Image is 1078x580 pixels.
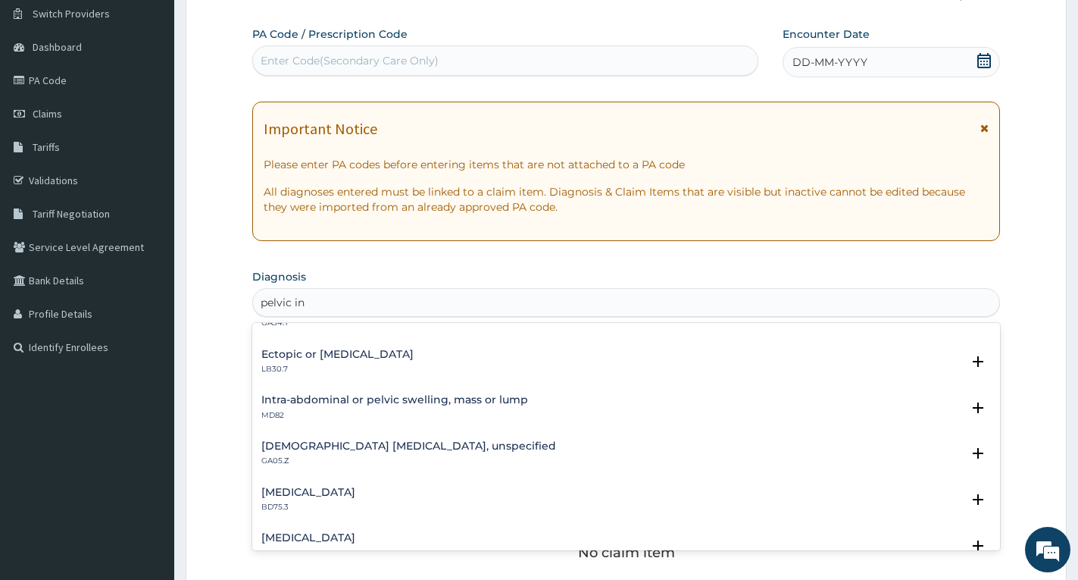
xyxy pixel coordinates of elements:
[261,349,414,360] h4: Ectopic or [MEDICAL_DATA]
[261,364,414,375] p: LB30.7
[783,27,870,42] label: Encounter Date
[8,414,289,467] textarea: Type your message and hit 'Enter'
[28,76,61,114] img: d_794563401_company_1708531726252_794563401
[261,548,355,559] p: GB90.Y
[264,157,989,172] p: Please enter PA codes before entering items that are not attached to a PA code
[261,502,355,513] p: BD75.3
[261,440,556,452] h4: [DEMOGRAPHIC_DATA] [MEDICAL_DATA], unspecified
[969,491,987,509] i: open select status
[261,532,355,544] h4: [MEDICAL_DATA]
[969,399,987,417] i: open select status
[264,121,377,137] h1: Important Notice
[79,85,255,105] div: Chat with us now
[261,318,858,328] p: GA34.Y
[33,107,62,121] span: Claims
[792,55,867,70] span: DD-MM-YYYY
[261,394,528,406] h4: Intra-abdominal or pelvic swelling, mass or lump
[252,27,408,42] label: PA Code / Prescription Code
[261,487,355,498] h4: [MEDICAL_DATA]
[88,191,209,344] span: We're online!
[33,7,110,20] span: Switch Providers
[33,140,60,154] span: Tariffs
[578,545,675,560] p: No claim item
[261,456,556,466] p: GA05.Z
[261,53,439,68] div: Enter Code(Secondary Care Only)
[969,353,987,371] i: open select status
[969,537,987,555] i: open select status
[969,444,987,462] i: open select status
[248,8,285,44] div: Minimize live chat window
[264,184,989,215] p: All diagnoses entered must be linked to a claim item. Diagnosis & Claim Items that are visible bu...
[261,410,528,421] p: MD82
[33,207,110,221] span: Tariff Negotiation
[252,269,306,284] label: Diagnosis
[33,40,82,54] span: Dashboard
